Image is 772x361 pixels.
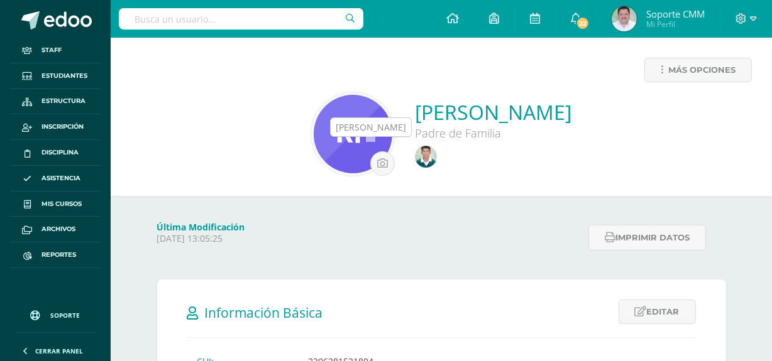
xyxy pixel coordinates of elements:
[314,95,392,173] img: 050e749547c38e147961cd767c604740.png
[41,148,79,158] span: Disciplina
[205,304,323,321] span: Información Básica
[619,299,696,324] a: Editar
[336,121,406,134] div: [PERSON_NAME]
[10,38,101,63] a: Staff
[41,250,76,260] span: Reportes
[646,8,705,20] span: Soporte CMM
[41,96,85,106] span: Estructura
[10,140,101,166] a: Disciplina
[415,126,571,141] div: Padre de Familia
[588,225,706,251] button: Imprimir datos
[119,8,363,30] input: Busca un usuario...
[10,166,101,191] a: Asistencia
[668,58,736,82] span: Más opciones
[10,63,101,89] a: Estudiantes
[41,199,82,209] span: Mis cursos
[51,311,80,320] span: Soporte
[41,71,87,81] span: Estudiantes
[415,146,437,168] img: b5a217842b1dd321deafc3b194dc649a.png
[41,173,80,183] span: Asistencia
[157,221,582,233] h4: Última Modificación
[10,89,101,115] a: Estructura
[576,16,590,30] span: 22
[644,58,752,82] a: Más opciones
[15,298,96,329] a: Soporte
[10,114,101,140] a: Inscripción
[10,242,101,268] a: Reportes
[41,122,84,132] span: Inscripción
[646,19,705,30] span: Mi Perfil
[612,6,637,31] img: da9bed96fdbd86ad5b655bd5bd27e0c8.png
[35,347,83,355] span: Cerrar panel
[41,224,75,234] span: Archivos
[415,99,571,126] a: [PERSON_NAME]
[10,217,101,242] a: Archivos
[157,233,582,244] p: [DATE] 13:05:25
[41,45,62,55] span: Staff
[10,191,101,217] a: Mis cursos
